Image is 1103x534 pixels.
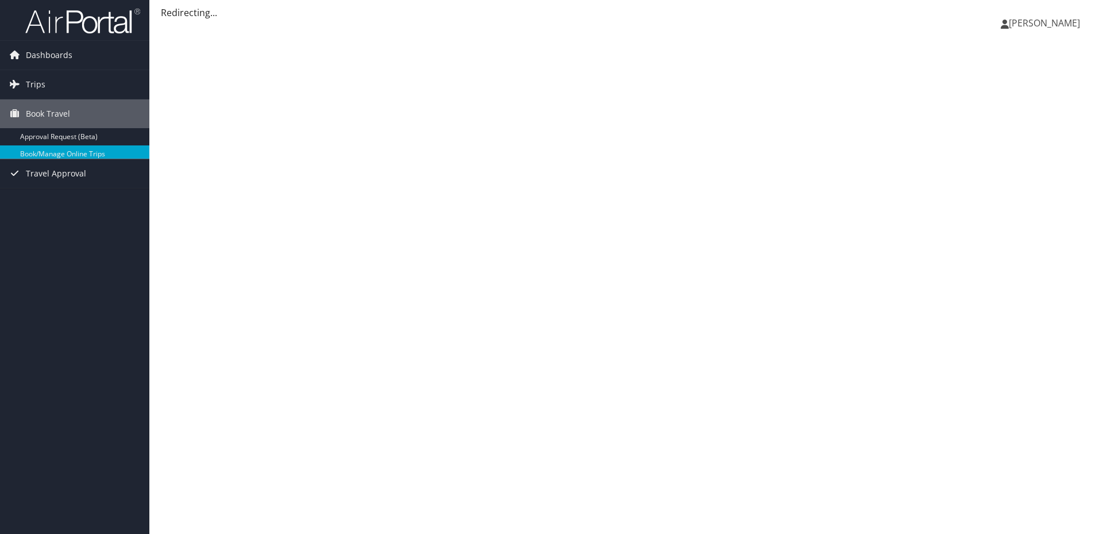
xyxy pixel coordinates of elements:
[161,6,1092,20] div: Redirecting...
[1001,6,1092,40] a: [PERSON_NAME]
[1009,17,1080,29] span: [PERSON_NAME]
[26,41,72,70] span: Dashboards
[26,70,45,99] span: Trips
[26,159,86,188] span: Travel Approval
[26,99,70,128] span: Book Travel
[25,7,140,34] img: airportal-logo.png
